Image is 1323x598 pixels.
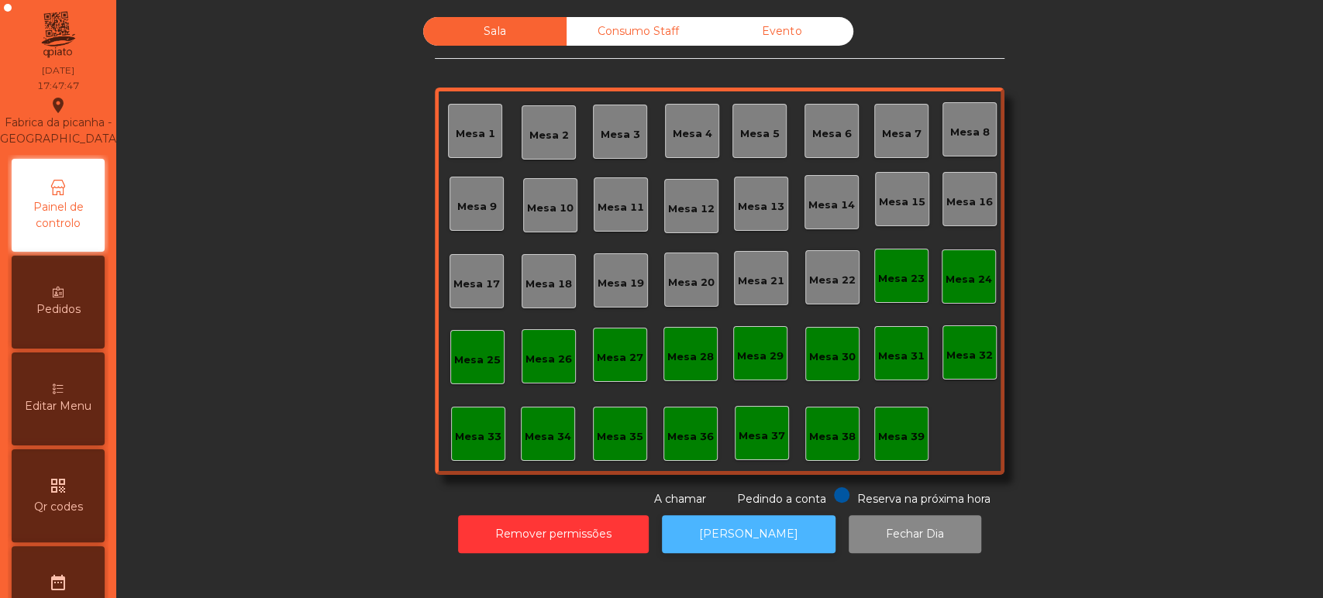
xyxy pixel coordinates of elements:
span: Reserva na próxima hora [857,492,991,506]
div: Mesa 25 [454,352,501,368]
div: Sala [423,17,567,46]
div: Mesa 27 [597,350,643,366]
div: Mesa 13 [738,199,784,215]
div: Mesa 21 [738,273,784,289]
div: Mesa 8 [950,125,990,140]
button: [PERSON_NAME] [662,515,835,553]
div: Mesa 3 [601,127,640,143]
div: Mesa 1 [456,126,495,142]
div: Mesa 24 [946,272,992,287]
div: Consumo Staff [567,17,710,46]
div: Mesa 39 [878,429,925,445]
div: Mesa 14 [808,198,855,213]
div: Mesa 18 [525,277,572,292]
div: Mesa 36 [667,429,714,445]
div: Mesa 29 [737,349,784,364]
span: Editar Menu [25,398,91,414]
div: Mesa 31 [878,349,925,364]
i: qr_code [49,476,67,495]
span: Pedidos [36,301,81,318]
div: Mesa 32 [946,348,993,363]
div: Mesa 4 [673,126,712,142]
img: qpiato [39,8,77,62]
div: Mesa 6 [812,126,852,142]
div: Evento [710,17,853,46]
div: Mesa 15 [879,194,925,210]
div: Mesa 26 [525,352,572,367]
div: Mesa 35 [597,429,643,445]
div: 17:47:47 [37,79,79,93]
i: location_on [49,96,67,115]
div: Mesa 30 [809,349,856,365]
div: Mesa 11 [598,200,644,215]
div: Mesa 10 [527,201,574,216]
span: Qr codes [34,499,83,515]
span: Pedindo a conta [737,492,826,506]
div: Mesa 16 [946,194,993,210]
button: Fechar Dia [849,515,981,553]
div: Mesa 38 [809,429,856,445]
span: Painel de controlo [16,199,101,232]
div: Mesa 34 [525,429,571,445]
div: Mesa 22 [809,273,856,288]
i: date_range [49,573,67,592]
div: Mesa 37 [739,428,785,444]
div: Mesa 28 [667,349,714,365]
span: A chamar [654,492,706,506]
div: Mesa 17 [453,277,500,292]
div: Mesa 5 [740,126,780,142]
div: Mesa 9 [457,199,497,215]
div: Mesa 33 [455,429,501,445]
div: Mesa 7 [882,126,922,142]
div: [DATE] [42,64,74,77]
div: Mesa 19 [598,276,644,291]
div: Mesa 12 [668,201,715,217]
div: Mesa 2 [529,128,569,143]
button: Remover permissões [458,515,649,553]
div: Mesa 20 [668,275,715,290]
div: Mesa 23 [878,271,925,287]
